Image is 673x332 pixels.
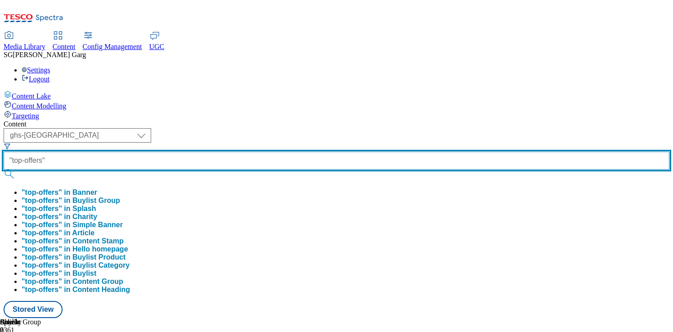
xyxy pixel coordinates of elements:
[83,32,142,51] a: Config Management
[22,237,124,245] div: "top-offers" in
[22,205,96,213] button: "top-offers" in Splash
[83,43,142,50] span: Config Management
[22,286,130,294] button: "top-offers" in Content Heading
[149,43,165,50] span: UGC
[22,278,123,286] button: "top-offers" in Content Group
[22,278,123,286] div: "top-offers" in
[12,102,66,110] span: Content Modelling
[4,110,669,120] a: Targeting
[13,51,86,58] span: [PERSON_NAME] Garg
[22,221,123,229] button: "top-offers" in Simple Banner
[22,245,128,253] button: "top-offers" in Hello homepage
[22,213,97,221] button: "top-offers" in Charity
[4,43,45,50] span: Media Library
[72,237,124,245] span: Content Stamp
[22,269,96,278] button: "top-offers" in Buylist
[22,253,126,261] button: "top-offers" in Buylist Product
[22,188,97,197] button: "top-offers" in Banner
[4,90,669,100] a: Content Lake
[22,229,94,237] button: "top-offers" in Article
[22,197,120,205] button: "top-offers" in Buylist Group
[72,197,120,204] span: Buylist Group
[22,261,130,269] button: "top-offers" in Buylist Category
[149,32,165,51] a: UGC
[12,112,39,120] span: Targeting
[22,245,128,253] div: "top-offers" in
[4,152,669,170] input: Search
[22,197,120,205] div: "top-offers" in
[4,51,13,58] span: SG
[72,278,123,285] span: Content Group
[4,32,45,51] a: Media Library
[4,120,669,128] div: Content
[22,237,124,245] button: "top-offers" in Content Stamp
[4,301,63,318] button: Stored View
[53,32,76,51] a: Content
[4,100,669,110] a: Content Modelling
[22,66,50,74] a: Settings
[12,92,51,100] span: Content Lake
[53,43,76,50] span: Content
[72,245,128,253] span: Hello homepage
[4,143,11,150] svg: Search Filters
[22,75,49,83] a: Logout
